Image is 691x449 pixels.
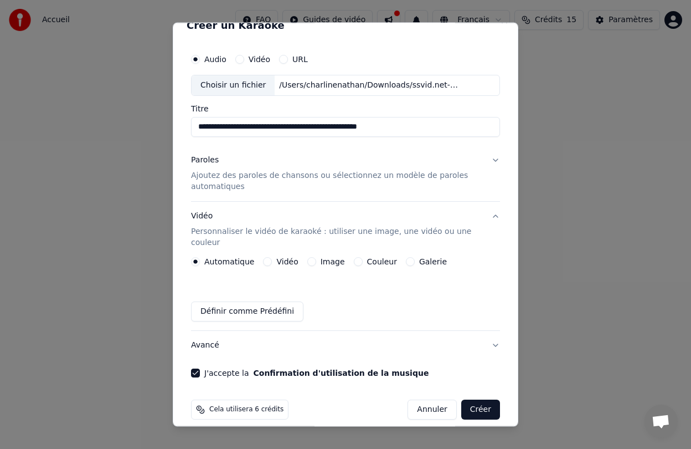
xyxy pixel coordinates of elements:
[191,145,500,201] button: ParolesAjoutez des paroles de chansons ou sélectionnez un modèle de paroles automatiques
[187,21,504,30] h2: Créer un Karaoké
[191,226,482,248] p: Personnaliser le vidéo de karaoké : utiliser une image, une vidéo ou une couleur
[419,257,447,265] label: Galerie
[321,257,345,265] label: Image
[192,75,275,95] div: Choisir un fichier
[191,301,303,321] button: Définir comme Prédéfini
[276,257,298,265] label: Vidéo
[191,104,500,112] label: Titre
[204,369,429,376] label: J'accepte la
[204,55,226,63] label: Audio
[249,55,270,63] label: Vidéo
[191,257,500,330] div: VidéoPersonnaliser le vidéo de karaoké : utiliser une image, une vidéo ou une couleur
[292,55,308,63] label: URL
[461,399,500,419] button: Créer
[191,170,482,192] p: Ajoutez des paroles de chansons ou sélectionnez un modèle de paroles automatiques
[204,257,254,265] label: Automatique
[209,405,283,414] span: Cela utilisera 6 crédits
[191,154,219,165] div: Paroles
[408,399,456,419] button: Annuler
[253,369,429,376] button: J'accepte la
[367,257,397,265] label: Couleur
[191,330,500,359] button: Avancé
[275,80,463,91] div: /Users/charlinenathan/Downloads/ssvid.net--Allumer-le-feu-[PERSON_NAME]-Karaoke-Version.mp3
[191,210,482,248] div: Vidéo
[191,201,500,257] button: VidéoPersonnaliser le vidéo de karaoké : utiliser une image, une vidéo ou une couleur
